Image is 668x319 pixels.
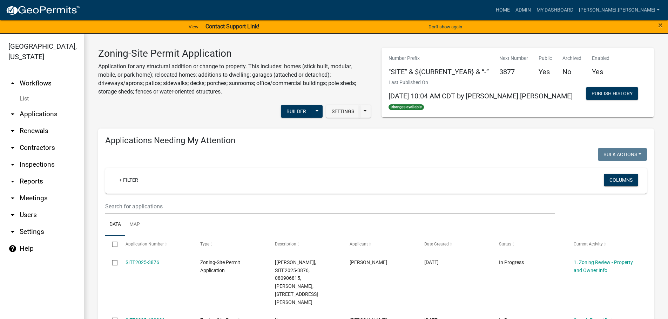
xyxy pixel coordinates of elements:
[426,21,465,33] button: Don't show again
[350,242,368,247] span: Applicant
[8,79,17,88] i: arrow_drop_up
[513,4,534,17] a: Admin
[8,177,17,186] i: arrow_drop_down
[424,259,439,265] span: 09/17/2025
[574,259,633,273] a: 1. Zoning Review - Property and Owner Info
[200,242,209,247] span: Type
[418,236,492,252] datatable-header-cell: Date Created
[126,242,164,247] span: Application Number
[8,228,17,236] i: arrow_drop_down
[105,214,125,236] a: Data
[658,20,663,30] span: ×
[499,259,524,265] span: In Progress
[126,259,159,265] a: SITE2025-3876
[424,242,449,247] span: Date Created
[586,87,638,100] button: Publish History
[200,259,240,273] span: Zoning-Site Permit Application
[576,4,662,17] a: [PERSON_NAME].[PERSON_NAME]
[350,259,387,265] span: Steven Zamzo
[539,55,552,62] p: Public
[389,92,573,100] span: [DATE] 10:04 AM CDT by [PERSON_NAME].[PERSON_NAME]
[205,23,259,30] strong: Contact Support Link!
[98,62,371,96] p: Application for any structural addition or change to property. This includes: homes (stick built,...
[114,174,144,186] a: + Filter
[499,55,528,62] p: Next Number
[598,148,647,161] button: Bulk Actions
[567,236,642,252] datatable-header-cell: Current Activity
[534,4,576,17] a: My Dashboard
[8,194,17,202] i: arrow_drop_down
[389,79,573,86] p: Last Published On
[186,21,201,33] a: View
[8,160,17,169] i: arrow_drop_down
[8,127,17,135] i: arrow_drop_down
[389,104,424,110] span: Changes available
[8,244,17,253] i: help
[193,236,268,252] datatable-header-cell: Type
[604,174,638,186] button: Columns
[499,68,528,76] h5: 3877
[98,48,371,60] h3: Zoning-Site Permit Application
[105,199,555,214] input: Search for applications
[586,91,638,97] wm-modal-confirm: Workflow Publish History
[281,105,312,118] button: Builder
[562,55,581,62] p: Archived
[275,242,296,247] span: Description
[268,236,343,252] datatable-header-cell: Description
[125,214,144,236] a: Map
[275,259,318,305] span: [Wayne Leitheiser], SITE2025-3876, 080906815, STEVEN ZAMZO, 21816 FLOYD LAKE DR
[389,68,489,76] h5: "SITE” & ${CURRENT_YEAR} & “-”
[8,211,17,219] i: arrow_drop_down
[592,68,609,76] h5: Yes
[326,105,360,118] button: Settings
[8,144,17,152] i: arrow_drop_down
[8,110,17,118] i: arrow_drop_down
[492,236,567,252] datatable-header-cell: Status
[119,236,193,252] datatable-header-cell: Application Number
[539,68,552,76] h5: Yes
[343,236,418,252] datatable-header-cell: Applicant
[493,4,513,17] a: Home
[592,55,609,62] p: Enabled
[499,242,511,247] span: Status
[574,242,603,247] span: Current Activity
[658,21,663,29] button: Close
[105,136,647,146] h4: Applications Needing My Attention
[562,68,581,76] h5: No
[105,236,119,252] datatable-header-cell: Select
[389,55,489,62] p: Number Prefix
